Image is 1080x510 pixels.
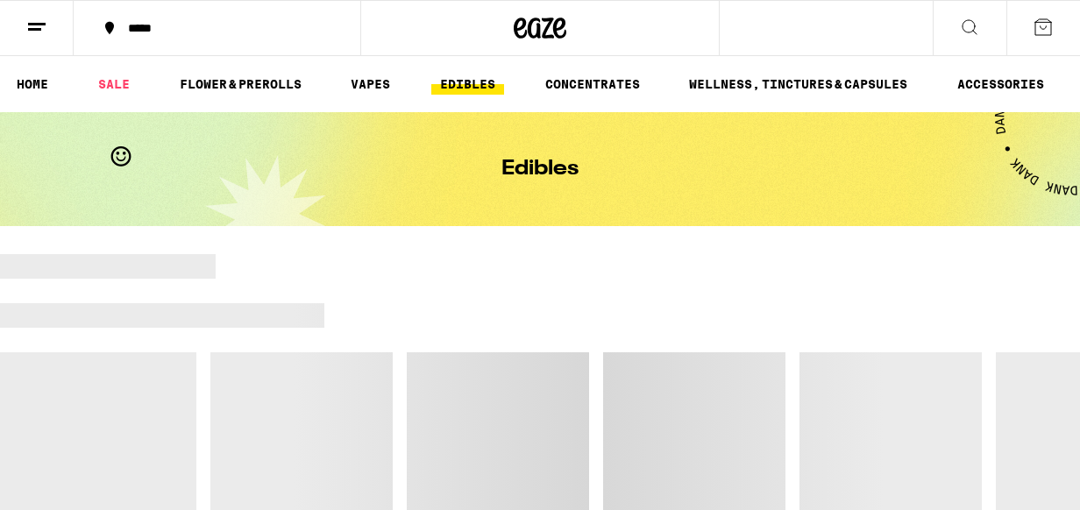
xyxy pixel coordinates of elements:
a: VAPES [342,74,399,95]
a: ACCESSORIES [949,74,1053,95]
h1: Edibles [501,159,579,180]
a: EDIBLES [431,74,504,95]
a: CONCENTRATES [536,74,649,95]
a: SALE [89,74,139,95]
a: WELLNESS, TINCTURES & CAPSULES [680,74,916,95]
a: FLOWER & PREROLLS [171,74,310,95]
a: HOME [8,74,57,95]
